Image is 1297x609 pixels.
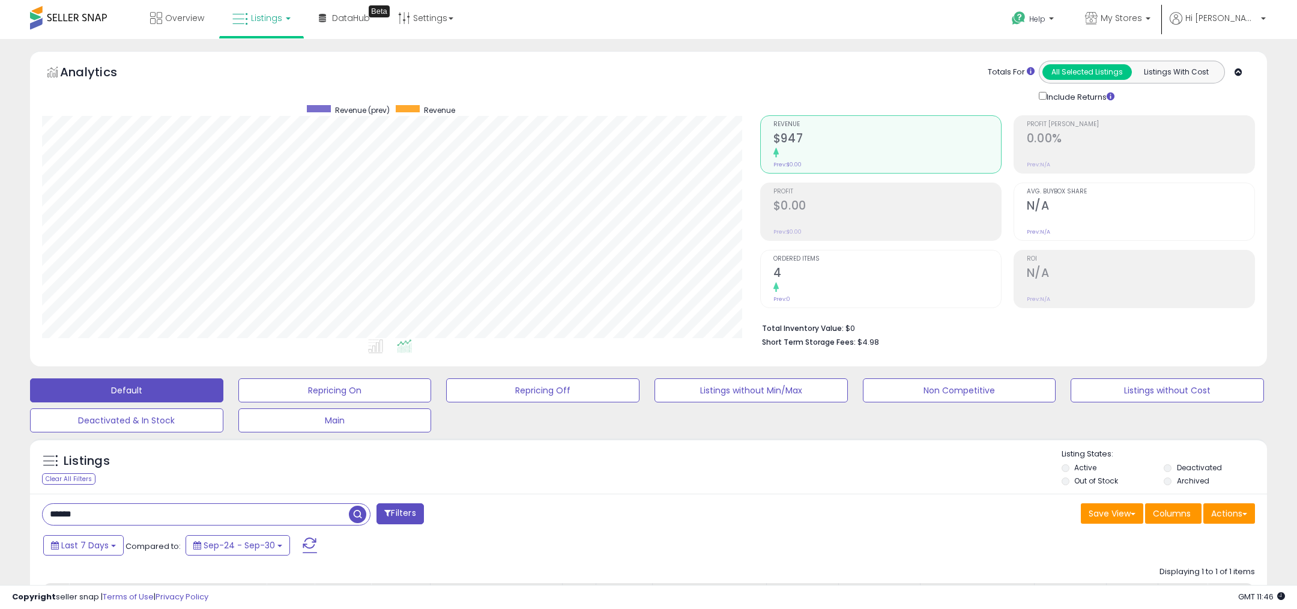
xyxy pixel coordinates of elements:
span: Compared to: [125,541,181,552]
button: Listings without Cost [1071,378,1264,402]
span: Ordered Items [773,256,1001,262]
span: Revenue (prev) [335,105,390,115]
h2: $0.00 [773,199,1001,215]
span: Revenue [773,121,1001,128]
label: Deactivated [1177,462,1222,473]
b: Total Inventory Value: [762,323,844,333]
span: Revenue [424,105,455,115]
li: $0 [762,320,1246,335]
small: Prev: $0.00 [773,161,802,168]
button: Default [30,378,223,402]
span: 2025-10-10 11:46 GMT [1238,591,1285,602]
button: Main [238,408,432,432]
small: Prev: N/A [1027,295,1050,303]
span: Help [1029,14,1045,24]
button: Last 7 Days [43,535,124,556]
div: Totals For [988,67,1035,78]
button: Filters [376,503,423,524]
span: Profit [773,189,1001,195]
label: Active [1074,462,1096,473]
small: Prev: $0.00 [773,228,802,235]
span: Last 7 Days [61,539,109,551]
i: Get Help [1011,11,1026,26]
div: seller snap | | [12,592,208,603]
h2: 0.00% [1027,132,1254,148]
span: Listings [251,12,282,24]
span: Columns [1153,507,1191,520]
label: Archived [1177,476,1209,486]
button: Actions [1203,503,1255,524]
p: Listing States: [1062,449,1268,460]
small: Prev: N/A [1027,228,1050,235]
h2: N/A [1027,199,1254,215]
button: Save View [1081,503,1143,524]
button: Listings With Cost [1131,64,1221,80]
small: Prev: 0 [773,295,790,303]
small: Prev: N/A [1027,161,1050,168]
span: DataHub [332,12,370,24]
button: Columns [1145,503,1202,524]
div: Displaying 1 to 1 of 1 items [1159,566,1255,578]
button: Sep-24 - Sep-30 [186,535,290,556]
button: Deactivated & In Stock [30,408,223,432]
h5: Analytics [60,64,141,83]
h5: Listings [64,453,110,470]
h2: $947 [773,132,1001,148]
a: Hi [PERSON_NAME] [1170,12,1266,39]
span: Hi [PERSON_NAME] [1185,12,1257,24]
h2: N/A [1027,266,1254,282]
a: Help [1002,2,1066,39]
span: $4.98 [857,336,879,348]
span: Profit [PERSON_NAME] [1027,121,1254,128]
button: Repricing On [238,378,432,402]
b: Short Term Storage Fees: [762,337,856,347]
a: Terms of Use [103,591,154,602]
span: Overview [165,12,204,24]
h2: 4 [773,266,1001,282]
div: Tooltip anchor [369,5,390,17]
span: Avg. Buybox Share [1027,189,1254,195]
button: Listings without Min/Max [655,378,848,402]
button: All Selected Listings [1042,64,1132,80]
div: Include Returns [1030,89,1129,103]
label: Out of Stock [1074,476,1118,486]
a: Privacy Policy [156,591,208,602]
span: Sep-24 - Sep-30 [204,539,275,551]
span: My Stores [1101,12,1142,24]
strong: Copyright [12,591,56,602]
span: ROI [1027,256,1254,262]
button: Repricing Off [446,378,639,402]
button: Non Competitive [863,378,1056,402]
div: Clear All Filters [42,473,95,485]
